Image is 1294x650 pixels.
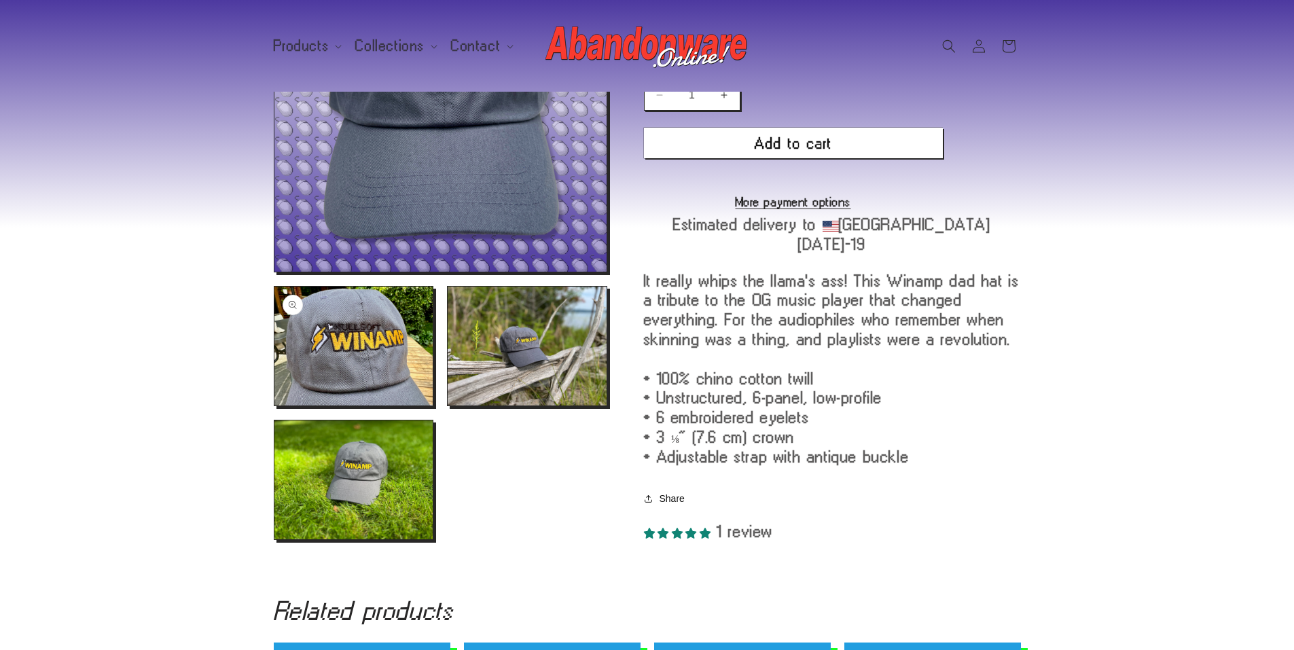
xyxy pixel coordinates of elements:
[798,234,865,252] b: [DATE]⁠–19
[355,39,425,52] span: Collections
[540,14,754,78] a: Abandonware
[274,39,329,52] span: Products
[644,214,1021,253] div: [GEOGRAPHIC_DATA]
[673,215,816,232] b: Estimated delivery to
[823,220,839,231] img: US.svg
[644,270,1021,466] div: It really whips the llama's ass! This Winamp dad hat is a tribute to the OG music player that cha...
[266,31,348,60] summary: Products
[644,483,689,513] button: Share
[443,31,519,60] summary: Contact
[644,128,943,158] button: Add to cart
[347,31,443,60] summary: Collections
[451,39,501,52] span: Contact
[717,522,773,539] span: 1 review
[644,522,717,539] span: 5.00 stars
[644,195,943,207] a: More payment options
[274,600,1021,621] h2: Related products
[934,31,964,61] summary: Search
[545,19,749,73] img: Abandonware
